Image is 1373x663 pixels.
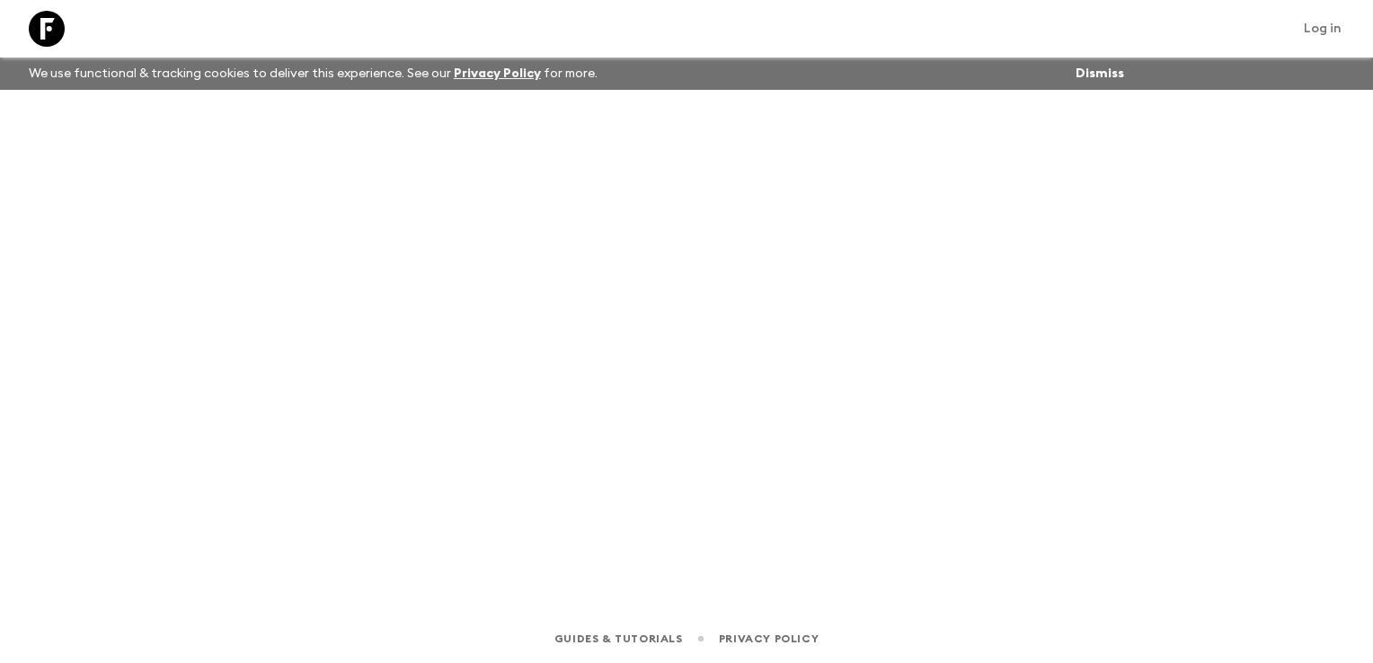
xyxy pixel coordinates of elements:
[454,67,541,80] a: Privacy Policy
[719,629,819,649] a: Privacy Policy
[22,57,605,90] p: We use functional & tracking cookies to deliver this experience. See our for more.
[1294,16,1351,41] a: Log in
[1071,61,1129,86] button: Dismiss
[554,629,683,649] a: Guides & Tutorials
